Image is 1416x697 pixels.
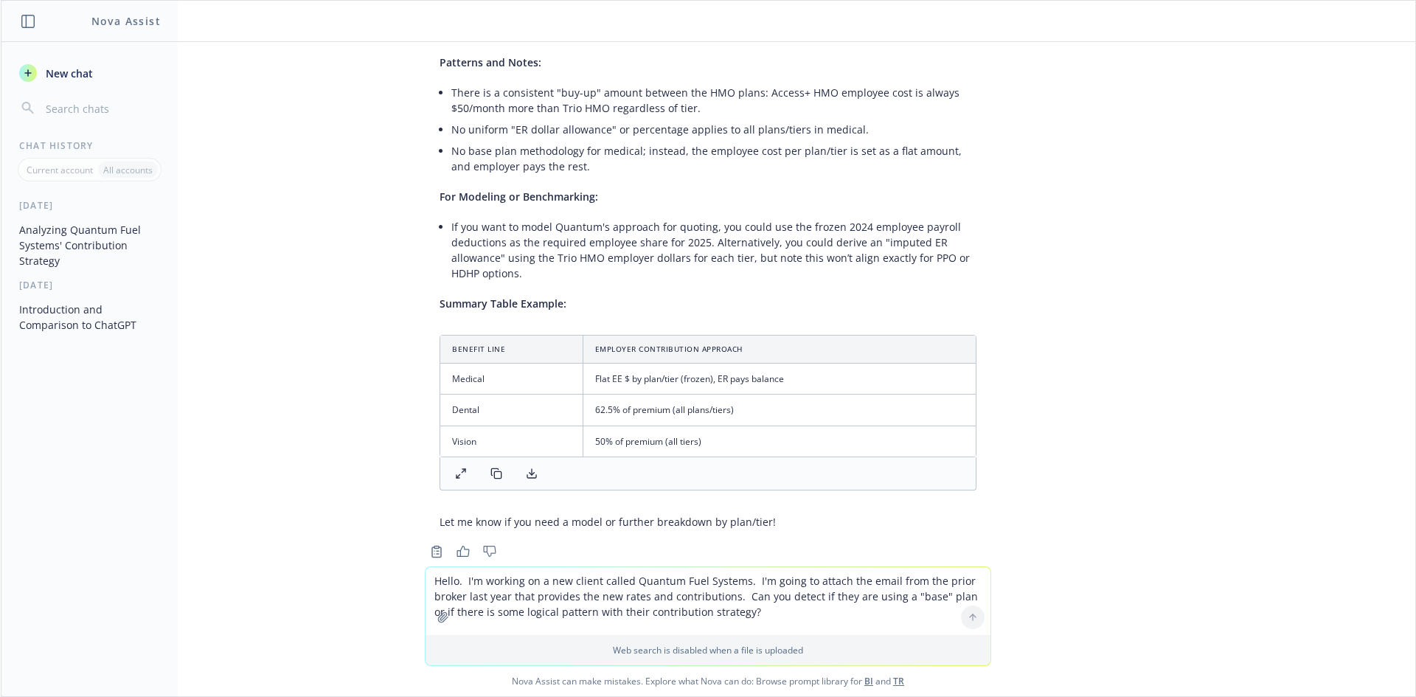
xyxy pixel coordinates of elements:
[430,545,443,558] svg: Copy to clipboard
[440,426,583,457] td: Vision
[478,541,502,562] button: Thumbs down
[434,644,982,656] p: Web search is disabled when a file is uploaded
[1,139,178,152] div: Chat History
[103,164,153,176] p: All accounts
[7,666,1409,696] span: Nova Assist can make mistakes. Explore what Nova can do: Browse prompt library for and
[13,60,166,86] button: New chat
[440,395,583,426] td: Dental
[440,55,541,69] span: Patterns and Notes:
[583,336,976,364] th: Employer Contribution Approach
[451,82,976,119] li: There is a consistent "buy-up" amount between the HMO plans: Access+ HMO employee cost is always ...
[583,426,976,457] td: 50% of premium (all tiers)
[440,190,598,204] span: For Modeling or Benchmarking:
[864,675,873,687] a: BI
[440,514,976,530] p: Let me know if you need a model or further breakdown by plan/tier!
[27,164,93,176] p: Current account
[91,13,161,29] h1: Nova Assist
[13,218,166,273] button: Analyzing Quantum Fuel Systems' Contribution Strategy
[43,98,160,119] input: Search chats
[43,66,93,81] span: New chat
[451,119,976,140] li: No uniform "ER dollar allowance" or percentage applies to all plans/tiers in medical.
[451,140,976,177] li: No base plan methodology for medical; instead, the employee cost per plan/tier is set as a flat a...
[583,395,976,426] td: 62.5% of premium (all plans/tiers)
[1,199,178,212] div: [DATE]
[893,675,904,687] a: TR
[440,336,583,364] th: Benefit Line
[440,364,583,395] td: Medical
[1,279,178,291] div: [DATE]
[440,297,566,311] span: Summary Table Example:
[583,364,976,395] td: Flat EE $ by plan/tier (frozen), ER pays balance
[13,297,166,337] button: Introduction and Comparison to ChatGPT
[451,216,976,284] li: If you want to model Quantum's approach for quoting, you could use the frozen 2024 employee payro...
